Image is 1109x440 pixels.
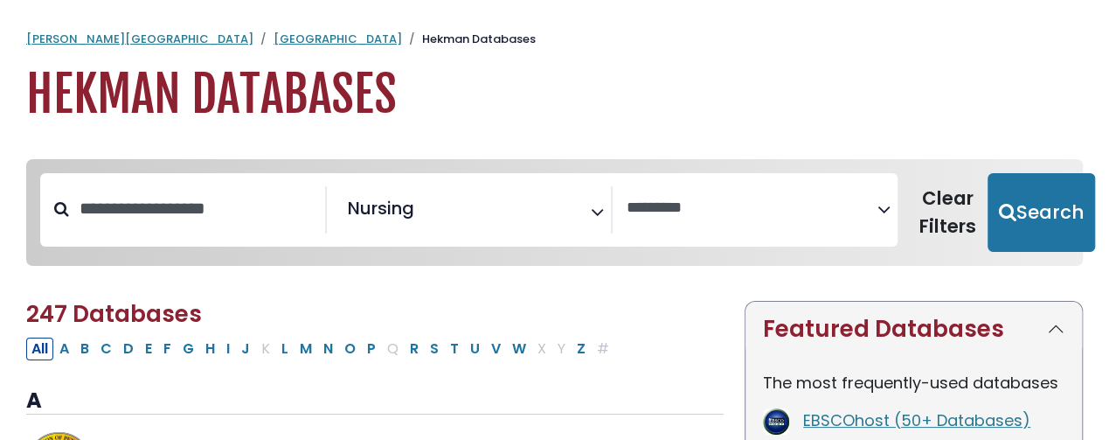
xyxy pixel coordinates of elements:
[908,173,988,252] button: Clear Filters
[274,31,402,47] a: [GEOGRAPHIC_DATA]
[54,338,74,360] button: Filter Results A
[118,338,139,360] button: Filter Results D
[26,337,616,359] div: Alpha-list to filter by first letter of database name
[95,338,117,360] button: Filter Results C
[276,338,294,360] button: Filter Results L
[465,338,485,360] button: Filter Results U
[402,31,536,48] li: Hekman Databases
[26,31,1083,48] nav: breadcrumb
[236,338,255,360] button: Filter Results J
[200,338,220,360] button: Filter Results H
[75,338,94,360] button: Filter Results B
[69,194,325,223] input: Search database by title or keyword
[140,338,157,360] button: Filter Results E
[26,31,253,47] a: [PERSON_NAME][GEOGRAPHIC_DATA]
[295,338,317,360] button: Filter Results M
[318,338,338,360] button: Filter Results N
[405,338,424,360] button: Filter Results R
[26,338,53,360] button: All
[803,409,1030,431] a: EBSCOhost (50+ Databases)
[418,205,430,223] textarea: Search
[445,338,464,360] button: Filter Results T
[26,159,1083,266] nav: Search filters
[339,338,361,360] button: Filter Results O
[425,338,444,360] button: Filter Results S
[221,338,235,360] button: Filter Results I
[26,66,1083,124] h1: Hekman Databases
[763,371,1064,395] p: The most frequently-used databases
[572,338,591,360] button: Filter Results Z
[158,338,177,360] button: Filter Results F
[745,302,1082,357] button: Featured Databases
[348,195,414,221] span: Nursing
[26,388,724,415] h3: A
[341,195,414,221] li: Nursing
[362,338,381,360] button: Filter Results P
[486,338,506,360] button: Filter Results V
[507,338,531,360] button: Filter Results W
[26,298,202,330] span: 247 Databases
[177,338,199,360] button: Filter Results G
[627,199,877,218] textarea: Search
[988,173,1095,252] button: Submit for Search Results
